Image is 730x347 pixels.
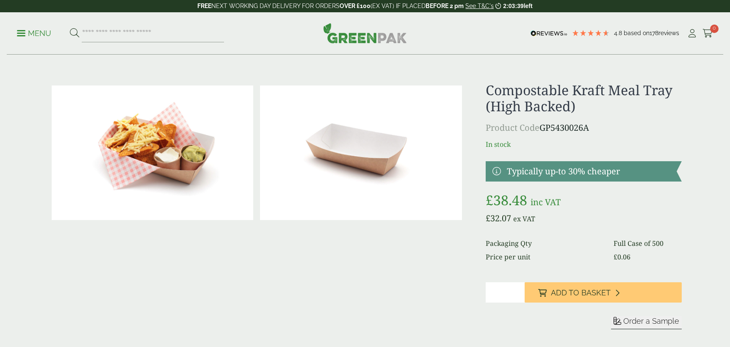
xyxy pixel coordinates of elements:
[531,30,567,36] img: REVIEWS.io
[486,121,682,134] p: GP5430026A
[486,252,603,262] dt: Price per unit
[503,3,523,9] span: 2:03:39
[614,252,630,262] bdi: 0.06
[197,3,211,9] strong: FREE
[486,238,603,248] dt: Packaging Qty
[551,288,611,297] span: Add to Basket
[650,30,658,36] span: 178
[614,30,624,36] span: 4.8
[702,27,713,40] a: 0
[614,238,682,248] dd: Full Case of 500
[623,317,679,325] span: Order a Sample
[340,3,371,9] strong: OVER £100
[614,252,617,262] span: £
[513,214,535,223] span: ex VAT
[323,23,407,43] img: GreenPak Supplies
[426,3,464,9] strong: BEFORE 2 pm
[611,316,682,329] button: Order a Sample
[687,29,697,38] i: My Account
[710,25,719,33] span: 0
[486,82,682,115] h1: Compostable Kraft Meal Tray (High Backed)
[486,212,490,224] span: £
[624,30,650,36] span: Based on
[486,122,539,133] span: Product Code
[524,3,533,9] span: left
[531,196,561,208] span: inc VAT
[52,85,253,220] img: 5430026A Kraft Meal Tray Standard High Backed With Nacho Contents
[486,191,493,209] span: £
[702,29,713,38] i: Cart
[486,212,511,224] bdi: 32.07
[260,85,462,220] img: 5430026A Kraft Meal Tray Standard High Backed
[17,28,51,37] a: Menu
[17,28,51,39] p: Menu
[572,29,610,37] div: 4.78 Stars
[525,282,682,303] button: Add to Basket
[465,3,494,9] a: See T&C's
[486,139,682,149] p: In stock
[486,191,527,209] bdi: 38.48
[658,30,679,36] span: reviews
